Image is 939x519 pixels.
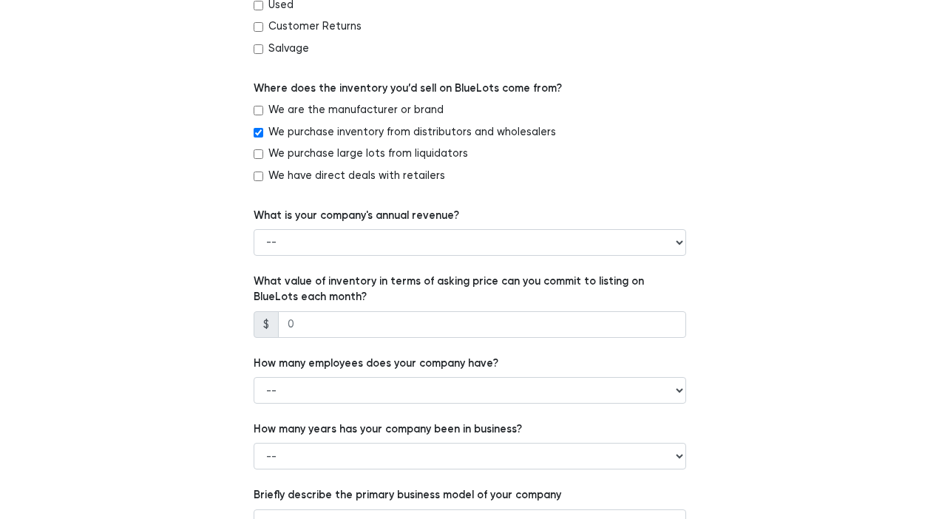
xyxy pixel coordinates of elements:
label: We purchase inventory from distributors and wholesalers [268,124,556,140]
label: How many years has your company been in business? [254,421,522,438]
input: We purchase large lots from liquidators [254,149,263,159]
label: Salvage [268,41,309,57]
label: We have direct deals with retailers [268,168,445,184]
input: Salvage [254,44,263,54]
label: Customer Returns [268,18,362,35]
span: $ [254,311,279,338]
label: How many employees does your company have? [254,356,498,372]
label: Where does the inventory you’d sell on BlueLots come from? [254,81,562,97]
label: What is your company's annual revenue? [254,208,459,224]
input: We have direct deals with retailers [254,172,263,181]
label: We are the manufacturer or brand [268,102,444,118]
input: Used [254,1,263,10]
input: We are the manufacturer or brand [254,106,263,115]
label: We purchase large lots from liquidators [268,146,468,162]
label: Briefly describe the primary business model of your company [254,487,561,503]
input: We purchase inventory from distributors and wholesalers [254,128,263,138]
input: 0 [278,311,686,338]
input: Customer Returns [254,22,263,32]
label: What value of inventory in terms of asking price can you commit to listing on BlueLots each month? [254,274,686,305]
